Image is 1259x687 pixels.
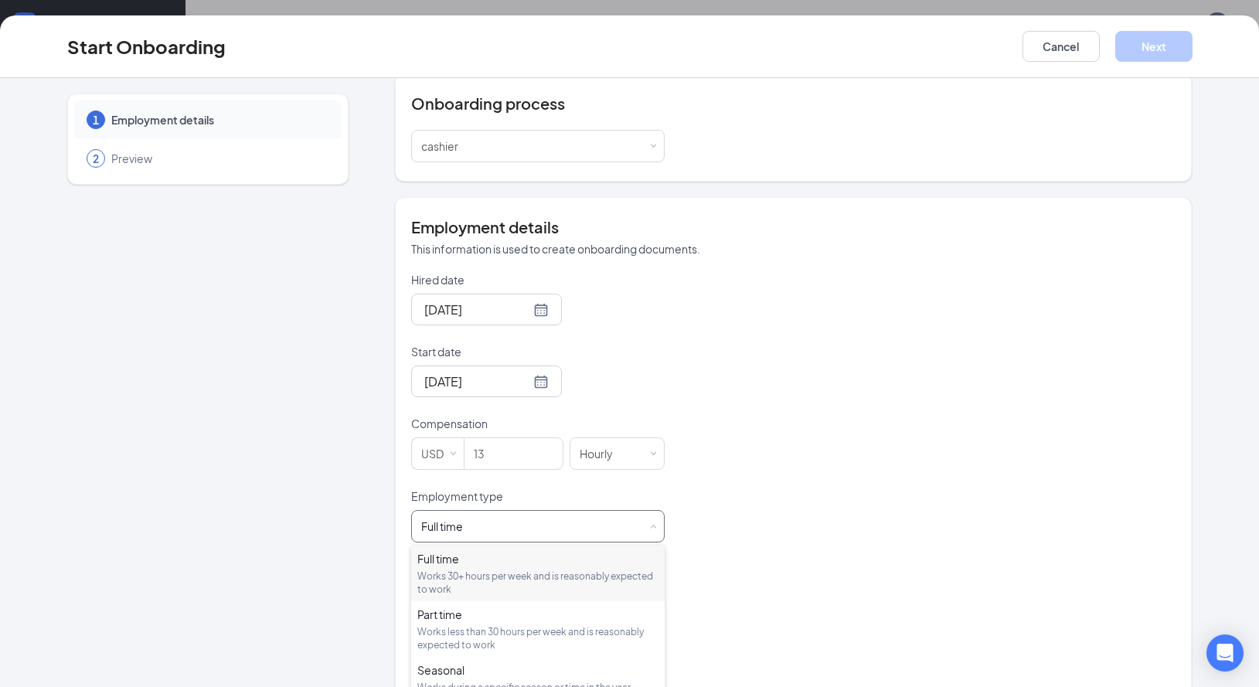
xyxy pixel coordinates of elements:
[417,607,658,622] div: Part time
[411,344,665,359] p: Start date
[421,519,463,534] div: Full time
[417,662,658,678] div: Seasonal
[580,438,624,469] div: Hourly
[67,33,226,60] h3: Start Onboarding
[464,438,563,469] input: Amount
[421,139,458,153] span: cashier
[111,112,326,128] span: Employment details
[1023,31,1100,62] button: Cancel
[411,216,1176,238] h4: Employment details
[424,300,530,319] input: Aug 23, 2025
[1115,31,1193,62] button: Next
[1206,634,1244,672] div: Open Intercom Messenger
[411,241,1176,257] p: This information is used to create onboarding documents.
[421,438,454,469] div: USD
[411,272,665,287] p: Hired date
[421,131,469,162] div: [object Object]
[111,151,326,166] span: Preview
[421,519,474,534] div: [object Object]
[417,625,658,651] div: Works less than 30 hours per week and is reasonably expected to work
[93,151,99,166] span: 2
[417,551,658,566] div: Full time
[424,372,530,391] input: Aug 27, 2025
[417,570,658,596] div: Works 30+ hours per week and is reasonably expected to work
[411,93,1176,114] h4: Onboarding process
[411,488,665,504] p: Employment type
[93,112,99,128] span: 1
[411,416,665,431] p: Compensation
